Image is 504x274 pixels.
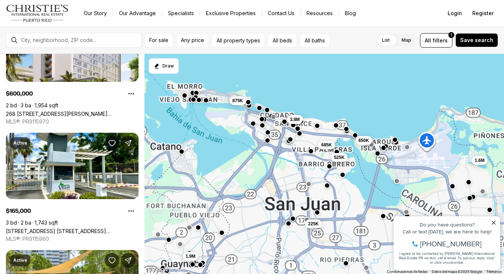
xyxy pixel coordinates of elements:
[472,10,494,16] span: Register
[124,86,139,101] button: Property options
[308,221,319,227] span: 225K
[455,33,498,47] button: Save search
[13,257,27,263] p: Active
[331,153,347,162] button: 525K
[6,4,69,22] img: logo
[78,8,113,18] a: Our Story
[232,98,243,104] span: 875K
[472,156,487,165] button: 1.6M
[9,45,105,59] span: I agree to be contacted by [PERSON_NAME] International Real Estate PR via text, call & email. To ...
[105,136,119,150] button: Save Property: 862 St CON. VILLAS DE HATO TEJA #PH 22 Unit: PH 22
[356,136,372,145] button: 650K
[13,140,27,146] p: Active
[448,10,462,16] span: Login
[6,111,139,117] a: 268 AVENIDA JUAN PONCE DE LEON #1402, SAN JUAN PR, 00917
[300,33,330,48] button: All baths
[200,8,262,18] a: Exclusive Properties
[425,37,431,44] span: All
[318,141,335,149] button: 685K
[8,24,106,29] div: Call or text [DATE], we are here to help!
[451,32,452,38] span: 1
[334,155,344,160] span: 525K
[339,8,362,18] a: Blog
[287,115,303,124] button: 3.8M
[162,8,200,18] a: Specialists
[183,252,199,261] button: 1.9M
[420,33,452,48] button: Allfilters1
[396,34,417,47] label: Map
[121,136,136,150] button: Share Property
[290,117,300,122] span: 3.8M
[475,157,484,163] span: 1.6M
[262,8,300,18] button: Contact Us
[460,37,493,43] span: Save search
[186,253,196,259] span: 1.9M
[176,33,209,48] button: Any price
[230,96,246,105] button: 875K
[443,6,466,21] button: Login
[321,142,332,148] span: 685K
[376,34,396,47] label: List
[181,37,204,43] span: Any price
[305,219,322,228] button: 225K
[149,58,179,74] button: Start drawing
[105,253,119,268] button: Save Property: 11 MANUEL RODRIGUEZ SERRA ST
[121,253,136,268] button: Share Property
[358,138,369,143] span: 650K
[268,33,297,48] button: All beds
[149,37,168,43] span: For sale
[212,33,265,48] button: All property types
[124,204,139,218] button: Property options
[8,17,106,22] div: Do you have questions?
[433,37,448,44] span: filters
[6,228,139,234] a: 862 St CON. VILLAS DE HATO TEJA #PH 22 Unit: PH 22, BAYAMON PR, 00959
[144,33,173,48] button: For sale
[113,8,162,18] a: Our Advantage
[30,35,92,42] span: [PHONE_NUMBER]
[301,8,339,18] a: Resources
[468,6,498,21] button: Register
